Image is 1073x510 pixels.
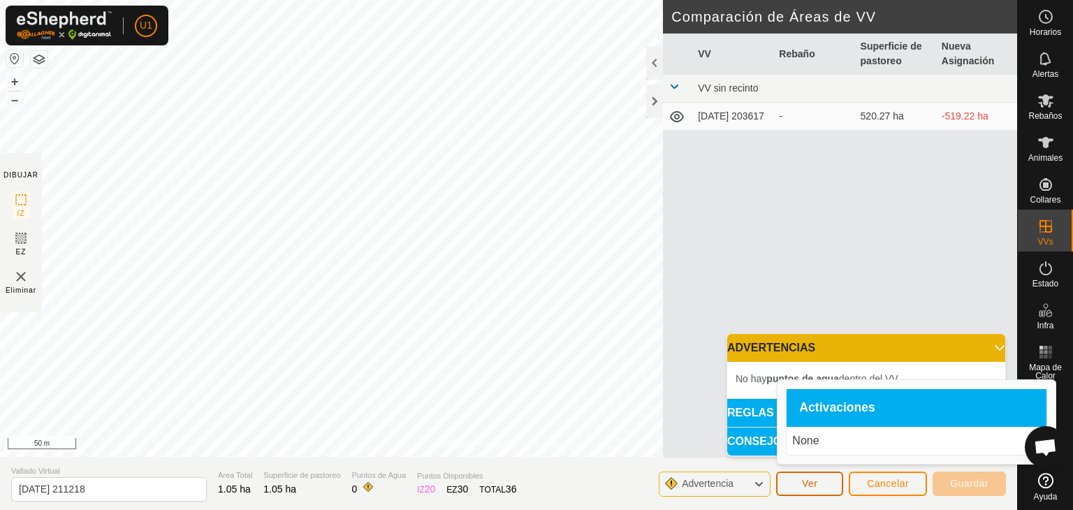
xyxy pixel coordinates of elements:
[1025,426,1067,468] div: Chat abierto
[727,399,1005,427] p-accordion-header: REGLAS - GENERAL
[417,482,435,497] div: IZ
[671,8,1017,25] h2: Comparación de Áreas de VV
[3,170,38,180] div: DIBUJAR
[1037,321,1053,330] span: Infra
[16,247,27,257] span: EZ
[933,472,1006,496] button: Guardar
[1028,154,1063,162] span: Animales
[698,82,758,94] span: VV sin recinto
[6,285,36,296] span: Eliminar
[1021,363,1070,380] span: Mapa de Calor
[351,483,357,495] span: 0
[727,407,838,418] span: REGLAS - GENERAL
[766,373,838,384] b: puntos de agua
[506,483,517,495] span: 36
[727,428,1005,456] p-accordion-header: CONSEJO - MOVIMIENTOS PROGRAMADOS
[727,362,1005,398] p-accordion-content: ADVERTENCIAS
[799,402,875,414] span: Activaciones
[855,34,936,75] th: Superficie de pastoreo
[534,439,581,451] a: Contáctenos
[727,342,815,354] span: ADVERTENCIAS
[792,432,1041,449] p: None
[682,478,733,489] span: Advertencia
[776,472,843,496] button: Ver
[417,470,516,482] span: Puntos Disponibles
[692,34,773,75] th: VV
[17,208,25,219] span: IZ
[736,373,900,384] span: No hay dentro del VV.
[458,483,469,495] span: 30
[6,50,23,67] button: Restablecer Mapa
[6,73,23,90] button: +
[802,478,818,489] span: Ver
[936,103,1017,131] td: -519.22 ha
[218,469,252,481] span: Área Total
[727,436,965,447] span: CONSEJO - MOVIMIENTOS PROGRAMADOS
[692,103,773,131] td: [DATE] 203617
[1030,196,1060,204] span: Collares
[1018,467,1073,507] a: Ayuda
[6,92,23,108] button: –
[11,465,207,477] span: Vallado Virtual
[1037,238,1053,246] span: VVs
[31,51,48,68] button: Capas del Mapa
[855,103,936,131] td: 520.27 ha
[779,109,849,124] div: -
[773,34,854,75] th: Rebaño
[936,34,1017,75] th: Nueva Asignación
[437,439,517,451] a: Política de Privacidad
[263,483,296,495] span: 1.05 ha
[867,478,909,489] span: Cancelar
[140,18,152,33] span: U1
[849,472,927,496] button: Cancelar
[13,268,29,285] img: VV
[351,469,406,481] span: Puntos de Agua
[1034,493,1058,501] span: Ayuda
[1032,70,1058,78] span: Alertas
[727,334,1005,362] p-accordion-header: ADVERTENCIAS
[479,482,516,497] div: TOTAL
[218,483,251,495] span: 1.05 ha
[1028,112,1062,120] span: Rebaños
[425,483,436,495] span: 20
[17,11,112,40] img: Logo Gallagher
[1030,28,1061,36] span: Horarios
[950,478,988,489] span: Guardar
[263,469,340,481] span: Superficie de pastoreo
[446,482,468,497] div: EZ
[1032,279,1058,288] span: Estado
